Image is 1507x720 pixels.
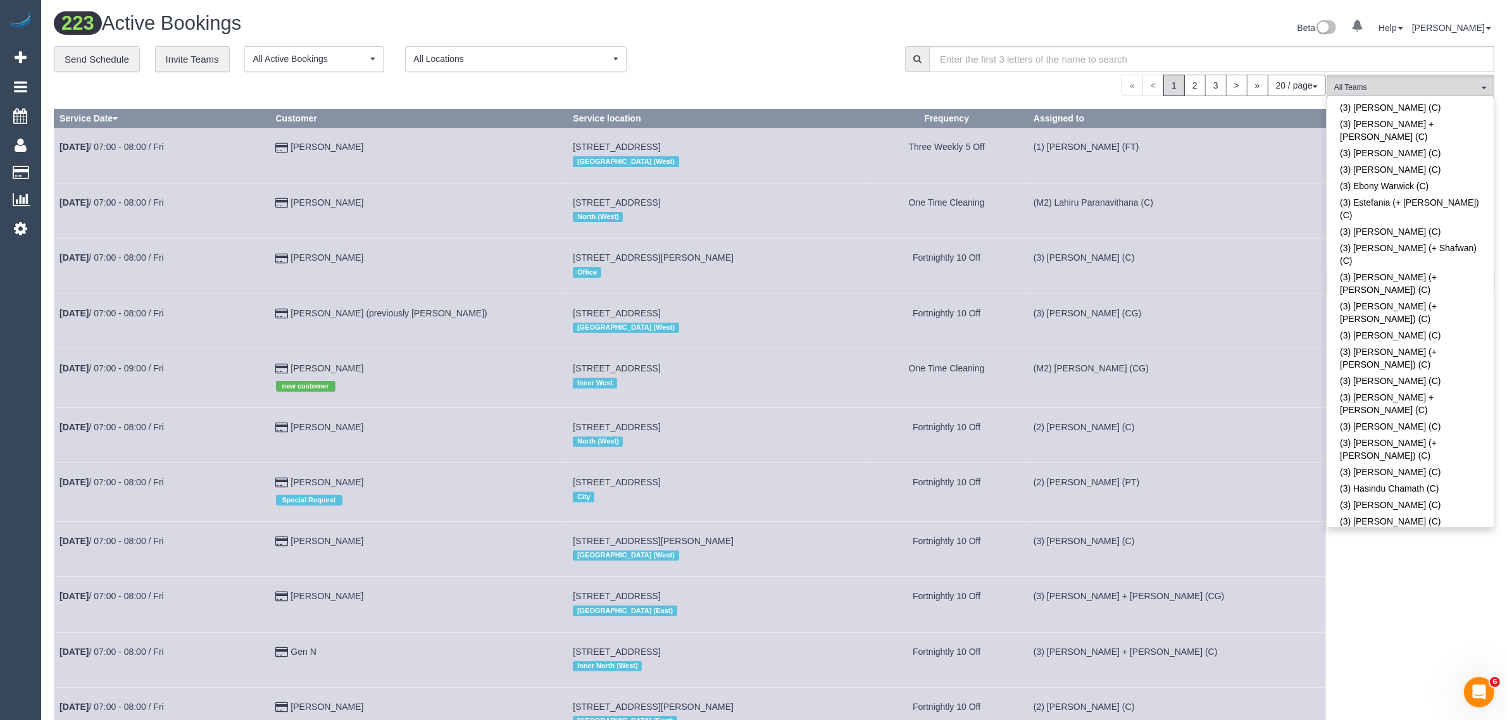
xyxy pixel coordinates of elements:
span: [STREET_ADDRESS] [573,142,660,152]
a: (3) [PERSON_NAME] + [PERSON_NAME] (C) [1327,389,1494,418]
span: All Active Bookings [253,53,367,65]
a: [PERSON_NAME] [291,536,363,546]
a: [PERSON_NAME] [291,477,363,487]
a: Gen N [291,647,316,657]
a: [DATE]/ 07:00 - 08:00 / Fri [59,591,164,601]
td: Customer [270,632,568,687]
span: [STREET_ADDRESS] [573,308,660,318]
span: « [1122,75,1143,96]
a: Send Schedule [54,46,140,73]
nav: Pagination navigation [1122,75,1326,96]
input: Enter the first 3 letters of the name to search [929,46,1494,72]
td: Customer [270,407,568,462]
a: [PERSON_NAME] [291,363,363,373]
i: Credit Card Payment [276,309,289,318]
a: [PERSON_NAME] [291,197,363,208]
a: [DATE]/ 07:00 - 08:00 / Fri [59,308,164,318]
td: Assigned to [1029,632,1326,687]
span: 1 [1163,75,1185,96]
a: (3) [PERSON_NAME] (C) [1327,327,1494,344]
img: New interface [1315,20,1336,37]
td: Customer [270,239,568,294]
td: Service location [568,239,865,294]
i: Credit Card Payment [276,648,289,657]
img: Automaid Logo [8,13,33,30]
a: [DATE]/ 07:00 - 08:00 / Fri [59,477,164,487]
span: 6 [1490,677,1500,687]
td: Schedule date [54,463,271,521]
td: Service location [568,463,865,521]
b: [DATE] [59,197,89,208]
td: Schedule date [54,632,271,687]
a: (3) [PERSON_NAME] (C) [1327,373,1494,389]
b: [DATE] [59,422,89,432]
th: Service Date [54,109,271,128]
td: Assigned to [1029,128,1326,183]
span: [STREET_ADDRESS] [573,591,660,601]
td: Customer [270,183,568,238]
td: Assigned to [1029,407,1326,462]
button: All Active Bookings [244,46,384,72]
b: [DATE] [59,142,89,152]
td: Service location [568,521,865,576]
td: Frequency [865,183,1029,238]
i: Credit Card Payment [276,144,289,152]
td: Frequency [865,407,1029,462]
td: Assigned to [1029,239,1326,294]
a: [PERSON_NAME] [291,252,363,263]
div: Location [573,375,860,391]
a: (3) [PERSON_NAME] (C) [1327,418,1494,435]
td: Frequency [865,349,1029,407]
i: Credit Card Payment [276,199,289,208]
a: [DATE]/ 07:00 - 08:00 / Fri [59,702,164,712]
a: [DATE]/ 07:00 - 08:00 / Fri [59,252,164,263]
b: [DATE] [59,363,89,373]
ol: All Teams [1327,75,1494,94]
a: Beta [1298,23,1337,33]
td: Service location [568,128,865,183]
a: [PERSON_NAME] [1412,23,1491,33]
td: Customer [270,521,568,576]
b: [DATE] [59,536,89,546]
span: All Locations [413,53,610,65]
td: Frequency [865,577,1029,632]
span: [STREET_ADDRESS] [573,363,660,373]
div: Location [573,433,860,450]
a: (3) [PERSON_NAME] (+ [PERSON_NAME]) (C) [1327,344,1494,373]
a: (3) [PERSON_NAME] (C) [1327,497,1494,513]
td: Service location [568,294,865,349]
button: All Teams [1327,75,1494,101]
div: Location [573,320,860,336]
a: [DATE]/ 07:00 - 08:00 / Fri [59,422,164,432]
iframe: Intercom live chat [1464,677,1494,707]
span: [STREET_ADDRESS] [573,647,660,657]
a: Help [1379,23,1403,33]
a: [DATE]/ 07:00 - 08:00 / Fri [59,536,164,546]
td: Frequency [865,239,1029,294]
span: 223 [54,11,102,35]
span: [STREET_ADDRESS] [573,422,660,432]
td: Customer [270,294,568,349]
a: [PERSON_NAME] (previously [PERSON_NAME]) [291,308,487,318]
span: [GEOGRAPHIC_DATA] (West) [573,156,678,166]
td: Customer [270,349,568,407]
div: Location [573,658,860,674]
a: (3) [PERSON_NAME] + [PERSON_NAME] (C) [1327,116,1494,145]
a: [PERSON_NAME] [291,142,363,152]
a: (3) [PERSON_NAME] (+ [PERSON_NAME]) (C) [1327,269,1494,298]
a: [PERSON_NAME] [291,422,363,432]
td: Customer [270,128,568,183]
a: (3) [PERSON_NAME] (C) [1327,223,1494,240]
span: City [573,492,594,502]
span: [STREET_ADDRESS] [573,477,660,487]
td: Schedule date [54,407,271,462]
button: All Locations [405,46,627,72]
div: Location [573,547,860,564]
span: [GEOGRAPHIC_DATA] (East) [573,605,677,616]
td: Schedule date [54,183,271,238]
span: [STREET_ADDRESS] [573,197,660,208]
a: (3) [PERSON_NAME] (+ Shafwan) (C) [1327,240,1494,269]
a: Invite Teams [155,46,230,73]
